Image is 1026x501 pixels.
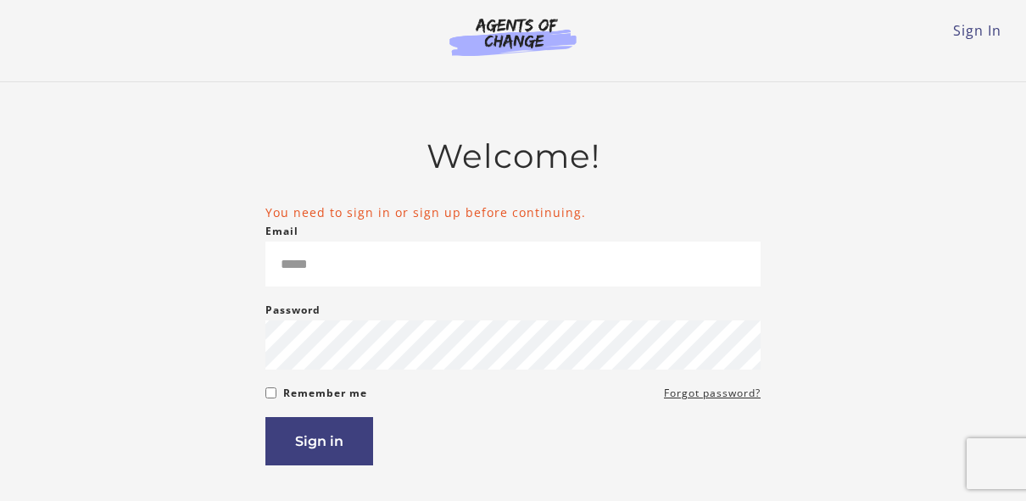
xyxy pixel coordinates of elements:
li: You need to sign in or sign up before continuing. [265,203,761,221]
h2: Welcome! [265,136,761,176]
a: Forgot password? [664,383,761,404]
label: Email [265,221,298,242]
label: Password [265,300,321,320]
label: Remember me [283,383,367,404]
img: Agents of Change Logo [432,17,594,56]
a: Sign In [953,21,1001,40]
button: Sign in [265,417,373,465]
